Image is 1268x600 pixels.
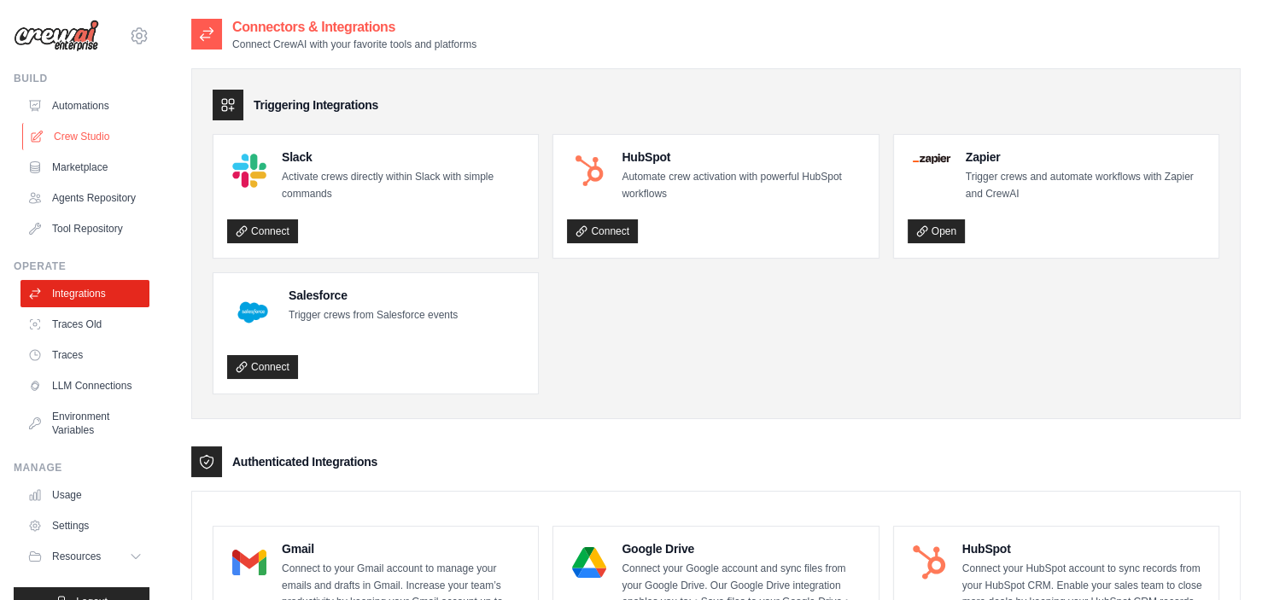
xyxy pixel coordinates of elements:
[282,169,524,202] p: Activate crews directly within Slack with simple commands
[622,149,864,166] h4: HubSpot
[289,307,458,324] p: Trigger crews from Salesforce events
[966,169,1205,202] p: Trigger crews and automate workflows with Zapier and CrewAI
[232,17,476,38] h2: Connectors & Integrations
[227,355,298,379] a: Connect
[282,149,524,166] h4: Slack
[20,481,149,509] a: Usage
[966,149,1205,166] h4: Zapier
[622,169,864,202] p: Automate crew activation with powerful HubSpot workflows
[282,540,524,557] h4: Gmail
[232,453,377,470] h3: Authenticated Integrations
[289,287,458,304] h4: Salesforce
[20,280,149,307] a: Integrations
[572,545,606,580] img: Google Drive Logo
[20,372,149,399] a: LLM Connections
[20,184,149,212] a: Agents Repository
[232,545,266,580] img: Gmail Logo
[913,545,947,580] img: HubSpot Logo
[20,92,149,119] a: Automations
[232,38,476,51] p: Connect CrewAI with your favorite tools and platforms
[20,512,149,539] a: Settings
[254,96,378,114] h3: Triggering Integrations
[14,259,149,273] div: Operate
[962,540,1205,557] h4: HubSpot
[20,154,149,181] a: Marketplace
[14,72,149,85] div: Build
[20,403,149,444] a: Environment Variables
[232,154,266,188] img: Slack Logo
[232,292,273,333] img: Salesforce Logo
[572,154,606,188] img: HubSpot Logo
[227,219,298,243] a: Connect
[20,543,149,570] button: Resources
[913,154,950,164] img: Zapier Logo
[14,461,149,475] div: Manage
[20,215,149,242] a: Tool Repository
[567,219,638,243] a: Connect
[14,20,99,52] img: Logo
[908,219,965,243] a: Open
[20,341,149,369] a: Traces
[52,550,101,563] span: Resources
[622,540,864,557] h4: Google Drive
[22,123,151,150] a: Crew Studio
[20,311,149,338] a: Traces Old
